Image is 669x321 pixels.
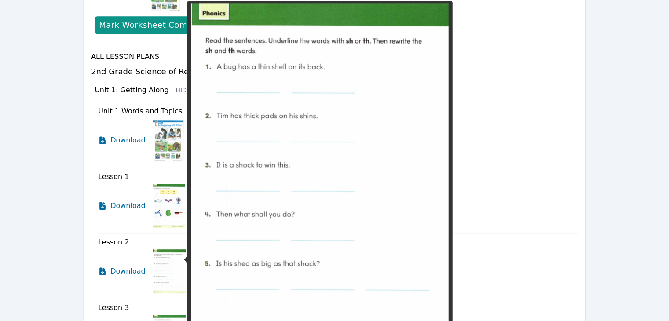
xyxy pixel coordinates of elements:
[264,68,316,77] button: Hide Topics
[95,16,218,34] button: Mark Worksheet Completed
[91,51,578,62] h4: All Lesson Plans
[98,184,146,228] a: Download
[153,184,185,228] img: Lesson 1
[98,172,129,181] span: Lesson 1
[91,66,578,78] h3: 2nd Grade Science of Reading Curriculum
[153,249,186,293] img: Lesson 2
[98,118,146,162] a: Download
[98,249,146,293] a: Download
[99,19,213,31] div: Mark Worksheet Completed
[95,85,168,95] h3: Unit 1: Getting Along
[110,266,146,277] span: Download
[153,118,184,162] img: Unit 1 Words and Topics
[110,201,146,211] span: Download
[98,238,129,246] span: Lesson 2
[176,86,243,95] button: Hide Resources
[98,303,129,312] span: Lesson 3
[98,107,182,115] span: Unit 1 Words and Topics
[110,135,146,146] span: Download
